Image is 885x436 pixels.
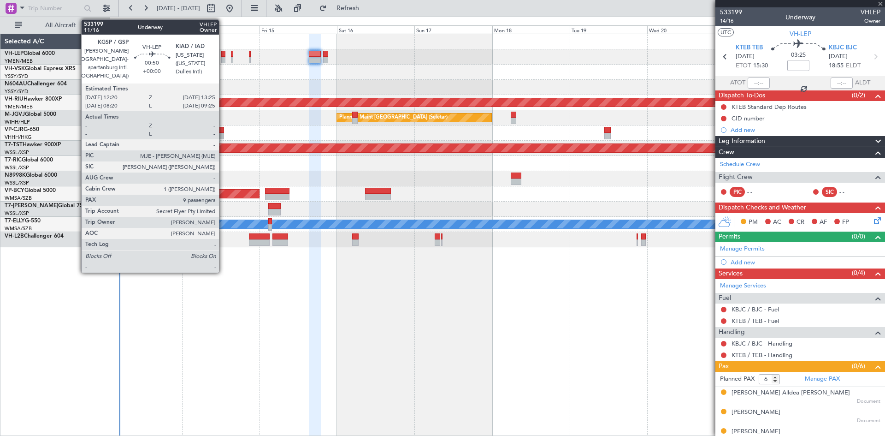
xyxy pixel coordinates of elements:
a: YMEN/MEB [5,103,33,110]
span: Pax [719,361,729,372]
a: YMEN/MEB [5,58,33,65]
span: T7-TST [5,142,23,148]
a: VH-VSKGlobal Express XRS [5,66,76,72]
span: ALDT [855,78,870,88]
a: WSSL/XSP [5,210,29,217]
span: 03:25 [791,51,806,60]
a: YSSY/SYD [5,88,28,95]
a: KTEB / TEB - Fuel [732,317,779,325]
span: VH-RIU [5,96,24,102]
a: KBJC / BJC - Fuel [732,305,779,313]
span: (0/2) [852,90,865,100]
span: T7-RIC [5,157,22,163]
div: Sun 17 [414,25,492,34]
div: [PERSON_NAME] [732,408,780,417]
div: Underway [785,12,815,22]
a: WMSA/SZB [5,225,32,232]
span: VH-L2B [5,233,24,239]
div: - - [839,188,860,196]
span: T7-ELLY [5,218,25,224]
a: T7-ELLYG-550 [5,218,41,224]
div: SIC [822,187,837,197]
span: VP-BCY [5,188,24,193]
span: Dispatch To-Dos [719,90,765,101]
a: KBJC / BJC - Handling [732,340,792,347]
a: T7-RICGlobal 6000 [5,157,53,163]
div: Mon 18 [492,25,570,34]
span: N604AU [5,81,27,87]
a: M-JGVJGlobal 5000 [5,112,56,117]
span: CR [796,218,804,227]
a: VP-CJRG-650 [5,127,39,132]
span: (0/0) [852,232,865,241]
div: PIC [730,187,745,197]
span: VHLEP [861,7,880,17]
span: N8998K [5,173,26,178]
span: (0/4) [852,268,865,278]
span: PM [749,218,758,227]
span: Permits [719,232,740,242]
span: All Aircraft [24,22,97,29]
div: [DATE] [112,18,127,26]
span: [DATE] [829,52,848,61]
span: AF [820,218,827,227]
div: KTEB Standard Dep Routes [732,103,807,111]
span: 14/16 [720,17,742,25]
a: Manage PAX [805,375,840,384]
span: Services [719,269,743,279]
a: WMSA/SZB [5,195,32,202]
span: 15:30 [753,61,768,71]
a: VH-RIUHawker 800XP [5,96,62,102]
a: KTEB / TEB - Handling [732,351,792,359]
div: Wed 20 [647,25,725,34]
span: VH-LEP [5,51,24,56]
div: Tue 19 [570,25,647,34]
span: M-JGVJ [5,112,25,117]
span: Document [857,398,880,406]
a: N8998KGlobal 6000 [5,173,57,178]
button: All Aircraft [10,18,100,33]
a: Schedule Crew [720,160,760,169]
div: Unplanned Maint [GEOGRAPHIC_DATA] (Sultan [PERSON_NAME] [PERSON_NAME] - Subang) [113,217,335,231]
span: ELDT [846,61,861,71]
div: Add new [731,126,880,134]
div: Planned Maint [GEOGRAPHIC_DATA] (Seletar) [339,111,448,125]
div: - - [747,188,768,196]
div: [PERSON_NAME] Alldea [PERSON_NAME] [732,388,850,398]
span: KBJC BJC [829,43,857,53]
a: VHHH/HKG [5,134,32,141]
a: WIHH/HLP [5,119,30,125]
span: T7-[PERSON_NAME] [5,203,58,209]
input: Trip Number [28,1,81,15]
span: ATOT [730,78,745,88]
span: Handling [719,327,745,338]
label: Planned PAX [720,375,755,384]
a: WSSL/XSP [5,149,29,156]
a: Manage Services [720,281,766,291]
a: VP-BCYGlobal 5000 [5,188,56,193]
span: 533199 [720,7,742,17]
div: Wed 13 [105,25,182,34]
a: T7-TSTHawker 900XP [5,142,61,148]
span: Crew [719,147,734,158]
a: VH-LEPGlobal 6000 [5,51,55,56]
span: VH-LEP [790,29,811,39]
span: 18:55 [829,61,844,71]
span: [DATE] [736,52,755,61]
a: T7-[PERSON_NAME]Global 7500 [5,203,89,209]
button: Refresh [315,1,370,16]
span: AC [773,218,781,227]
span: Dispatch Checks and Weather [719,203,806,213]
div: CID number [732,114,765,122]
span: [DATE] - [DATE] [157,4,200,12]
span: VH-VSK [5,66,25,72]
div: Thu 14 [182,25,260,34]
span: KTEB TEB [736,43,763,53]
span: Leg Information [719,136,765,147]
span: Refresh [329,5,367,12]
span: FP [842,218,849,227]
span: Document [857,417,880,425]
a: WSSL/XSP [5,164,29,171]
div: Sat 16 [337,25,414,34]
a: N604AUChallenger 604 [5,81,67,87]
